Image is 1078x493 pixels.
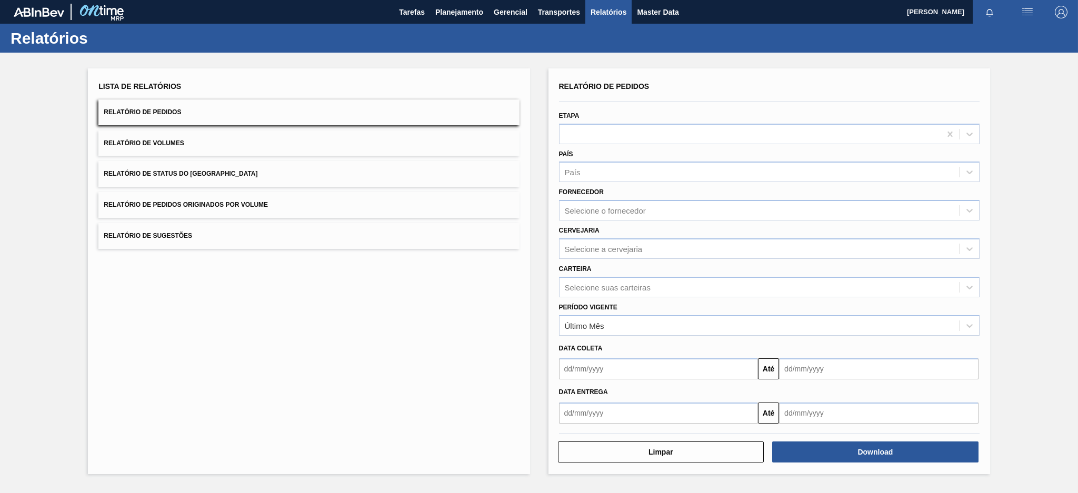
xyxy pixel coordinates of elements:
[772,441,979,462] button: Download
[98,161,519,187] button: Relatório de Status do [GEOGRAPHIC_DATA]
[973,5,1006,19] button: Notificações
[14,7,64,17] img: TNhmsLtSVTkK8tSr43FrP2fwEKptu5GPRR3wAAAABJRU5ErkJggg==
[559,188,604,196] label: Fornecedor
[494,6,527,18] span: Gerencial
[637,6,678,18] span: Master Data
[399,6,425,18] span: Tarefas
[559,112,580,119] label: Etapa
[558,441,764,462] button: Limpar
[559,227,600,234] label: Cervejaria
[98,99,519,125] button: Relatório de Pedidos
[98,130,519,156] button: Relatório de Volumes
[565,321,604,330] div: Último Mês
[565,168,581,177] div: País
[559,388,608,396] span: Data entrega
[565,206,646,215] div: Selecione o fornecedor
[104,108,181,116] span: Relatório de Pedidos
[559,345,603,352] span: Data coleta
[11,32,197,44] h1: Relatórios
[565,244,643,253] div: Selecione a cervejaria
[98,223,519,249] button: Relatório de Sugestões
[104,232,192,239] span: Relatório de Sugestões
[104,139,184,147] span: Relatório de Volumes
[559,358,758,379] input: dd/mm/yyyy
[98,192,519,218] button: Relatório de Pedidos Originados por Volume
[559,403,758,424] input: dd/mm/yyyy
[559,265,592,273] label: Carteira
[779,358,979,379] input: dd/mm/yyyy
[104,170,257,177] span: Relatório de Status do [GEOGRAPHIC_DATA]
[559,82,650,90] span: Relatório de Pedidos
[1021,6,1034,18] img: userActions
[559,304,617,311] label: Período Vigente
[758,403,779,424] button: Até
[104,201,268,208] span: Relatório de Pedidos Originados por Volume
[559,150,573,158] label: País
[435,6,483,18] span: Planejamento
[779,403,979,424] input: dd/mm/yyyy
[758,358,779,379] button: Até
[538,6,580,18] span: Transportes
[1055,6,1067,18] img: Logout
[98,82,181,90] span: Lista de Relatórios
[591,6,626,18] span: Relatórios
[565,283,651,291] div: Selecione suas carteiras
